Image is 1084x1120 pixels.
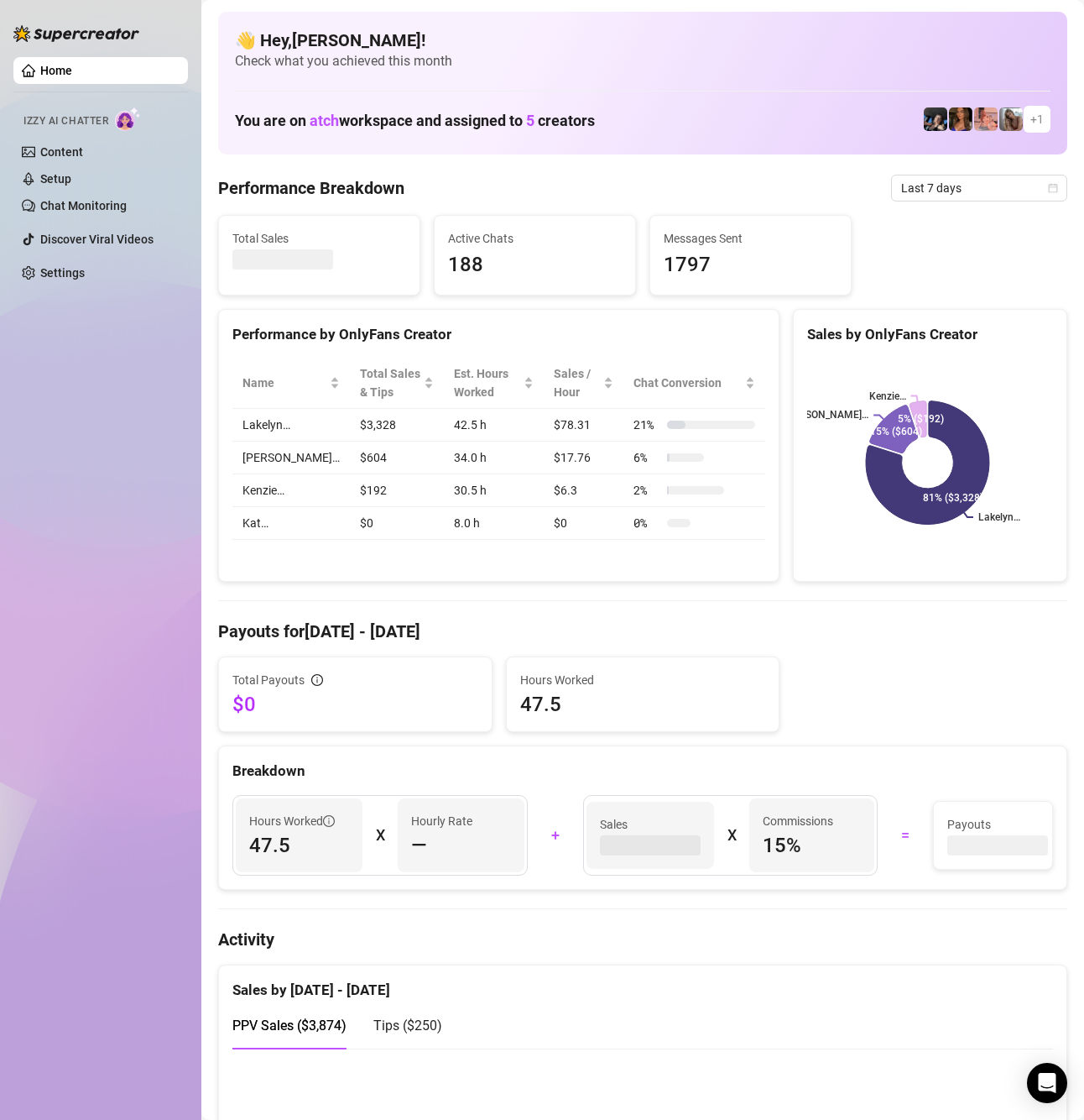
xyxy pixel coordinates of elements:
span: calendar [1048,183,1058,193]
span: PPV Sales ( $3,874 ) [232,1018,347,1034]
div: Est. Hours Worked [454,364,520,401]
img: Kat XXX [974,107,998,131]
span: $0 [232,691,478,718]
td: Lakelyn… [232,409,350,442]
span: Hours Worked [520,671,766,689]
td: Kenzie… [232,474,350,507]
img: logo-BBDzfeDw.svg [13,25,139,42]
div: X [727,822,736,849]
span: Izzy AI Chatter [23,113,108,129]
a: Settings [40,266,85,280]
td: $192 [350,474,444,507]
article: Hourly Rate [411,812,472,830]
span: Sales / Hour [554,364,600,401]
a: Chat Monitoring [40,199,127,212]
text: Lakelyn… [978,511,1020,523]
div: X [376,822,384,849]
th: Sales / Hour [544,358,623,409]
div: Performance by OnlyFans Creator [232,323,765,346]
span: 5 [526,112,534,129]
div: Sales by OnlyFans Creator [807,323,1053,346]
th: Name [232,358,350,409]
td: $3,328 [350,409,444,442]
td: $6.3 [544,474,623,507]
div: + [538,822,573,849]
span: 1797 [664,249,837,281]
span: 2 % [633,481,660,500]
span: Name [242,374,326,392]
td: [PERSON_NAME]… [232,442,350,474]
td: 30.5 h [444,474,544,507]
span: 0 % [633,514,660,532]
span: 47.5 [249,832,349,859]
h4: Activity [218,928,1067,951]
span: 21 % [633,416,660,434]
img: Kenzie [949,107,972,131]
span: Check what you achieved this month [235,52,1050,71]
a: Discover Viral Videos [40,233,154,246]
span: Messages Sent [664,229,837,248]
td: $604 [350,442,444,474]
td: 42.5 h [444,409,544,442]
span: 15 % [763,832,862,859]
span: info-circle [311,674,323,686]
td: $78.31 [544,409,623,442]
span: atch [310,112,339,129]
td: 34.0 h [444,442,544,474]
span: Hours Worked [249,812,335,830]
a: Home [40,64,72,77]
span: 6 % [633,448,660,467]
span: Total Sales [232,229,406,248]
img: Kat [999,107,1023,131]
td: $0 [350,507,444,540]
span: Payouts [947,815,1039,834]
span: Last 7 days [901,175,1057,201]
th: Chat Conversion [623,358,765,409]
h4: 👋 Hey, [PERSON_NAME] ! [235,29,1050,52]
span: — [411,832,427,859]
span: Sales [600,815,701,834]
div: Open Intercom Messenger [1027,1063,1067,1103]
th: Total Sales & Tips [350,358,444,409]
span: info-circle [323,815,335,827]
span: 47.5 [520,691,766,718]
text: [PERSON_NAME]… [785,410,869,421]
td: Kat… [232,507,350,540]
h4: Payouts for [DATE] - [DATE] [218,620,1067,643]
div: Breakdown [232,760,1053,782]
td: $0 [544,507,623,540]
td: $17.76 [544,442,623,474]
td: 8.0 h [444,507,544,540]
span: Total Payouts [232,671,305,689]
span: Chat Conversion [633,374,742,392]
div: Sales by [DATE] - [DATE] [232,966,1053,1002]
text: Kenzie… [869,390,906,402]
span: Tips ( $250 ) [373,1018,442,1034]
span: Active Chats [448,229,622,248]
a: Content [40,145,83,159]
img: Lakelyn [924,107,947,131]
a: Setup [40,172,71,186]
h1: You are on workspace and assigned to creators [235,112,595,130]
div: = [888,822,923,849]
span: 188 [448,249,622,281]
h4: Performance Breakdown [218,176,404,200]
article: Commissions [763,812,833,830]
span: + 1 [1030,110,1044,128]
img: AI Chatter [115,107,141,131]
span: Total Sales & Tips [360,364,420,401]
